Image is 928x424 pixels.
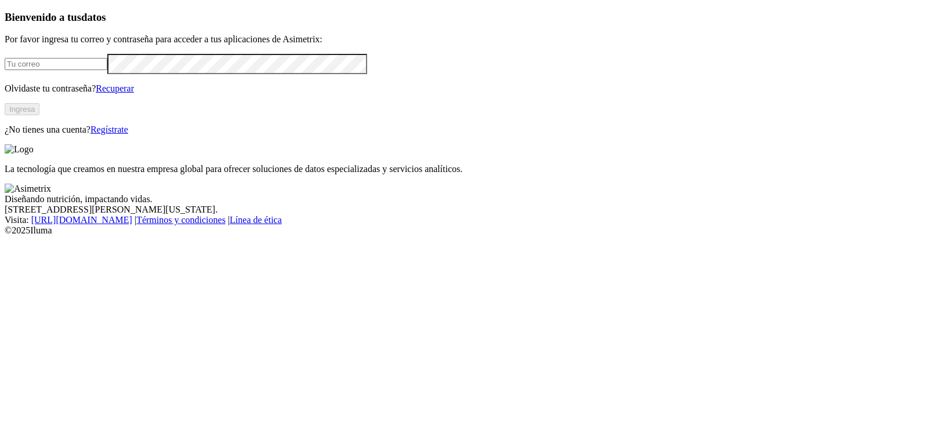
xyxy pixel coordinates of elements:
[5,215,923,225] div: Visita : | |
[5,144,34,155] img: Logo
[81,11,106,23] span: datos
[5,164,923,174] p: La tecnología que creamos en nuestra empresa global para ofrecer soluciones de datos especializad...
[5,194,923,204] div: Diseñando nutrición, impactando vidas.
[136,215,226,225] a: Términos y condiciones
[96,83,134,93] a: Recuperar
[5,11,923,24] h3: Bienvenido a tus
[5,225,923,236] div: © 2025 Iluma
[5,204,923,215] div: [STREET_ADDRESS][PERSON_NAME][US_STATE].
[5,103,39,115] button: Ingresa
[5,125,923,135] p: ¿No tienes una cuenta?
[5,58,107,70] input: Tu correo
[230,215,282,225] a: Línea de ética
[5,34,923,45] p: Por favor ingresa tu correo y contraseña para acceder a tus aplicaciones de Asimetrix:
[31,215,132,225] a: [URL][DOMAIN_NAME]
[5,184,51,194] img: Asimetrix
[5,83,923,94] p: Olvidaste tu contraseña?
[90,125,128,134] a: Regístrate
